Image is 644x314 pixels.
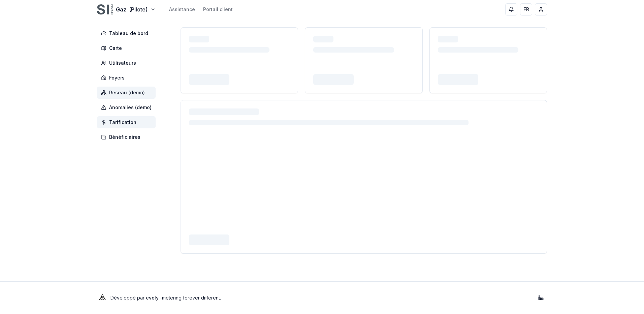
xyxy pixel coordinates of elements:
a: Portail client [203,6,233,13]
a: Utilisateurs [97,57,158,69]
a: Bénéficiaires [97,131,158,143]
span: Carte [109,45,122,52]
a: Carte [97,42,158,54]
a: Assistance [169,6,195,13]
a: Tableau de bord [97,27,158,39]
span: Bénéficiaires [109,134,140,140]
p: Développé par - metering forever different . [110,293,221,303]
button: FR [520,3,532,15]
span: Foyers [109,74,125,81]
a: evoly [146,295,159,301]
span: FR [523,6,529,13]
span: Tarification [109,119,136,126]
span: Anomalies (demo) [109,104,152,111]
span: Réseau (demo) [109,89,145,96]
span: (Pilote) [129,5,148,13]
img: Evoly Logo [97,292,108,303]
a: Anomalies (demo) [97,101,158,114]
button: Gaz(Pilote) [97,5,156,13]
a: Foyers [97,72,158,84]
span: Gaz [116,5,126,13]
a: Réseau (demo) [97,87,158,99]
a: Tarification [97,116,158,128]
img: SI Nyon - Gaz Logo [97,1,113,18]
span: Utilisateurs [109,60,136,66]
span: Tableau de bord [109,30,148,37]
